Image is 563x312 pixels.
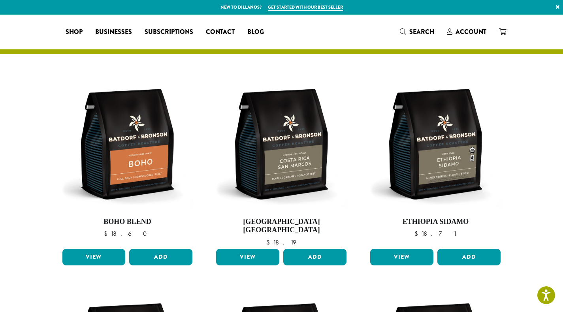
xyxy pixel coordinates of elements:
[368,77,503,211] img: BB-12oz-FTO-Ethiopia-Sidamo-Stock.webp
[104,229,111,238] span: $
[266,238,296,246] bdi: 18.19
[62,249,126,265] a: View
[216,249,279,265] a: View
[104,229,151,238] bdi: 18.60
[368,218,503,226] h4: Ethiopia Sidamo
[370,249,433,265] a: View
[394,25,441,38] a: Search
[368,77,503,246] a: Ethiopia Sidamo $18.71
[247,27,264,37] span: Blog
[214,218,348,235] h4: [GEOGRAPHIC_DATA] [GEOGRAPHIC_DATA]
[206,27,235,37] span: Contact
[283,249,346,265] button: Add
[59,26,89,38] a: Shop
[145,27,193,37] span: Subscriptions
[95,27,132,37] span: Businesses
[60,218,195,226] h4: Boho Blend
[268,4,343,11] a: Get started with our best seller
[437,249,501,265] button: Add
[266,238,273,246] span: $
[214,77,348,246] a: [GEOGRAPHIC_DATA] [GEOGRAPHIC_DATA] $18.19
[129,249,192,265] button: Add
[60,77,195,246] a: Boho Blend $18.60
[66,27,83,37] span: Shop
[414,229,421,238] span: $
[456,27,486,36] span: Account
[214,77,348,211] img: BB-12oz-Costa-Rica-San-Marcos-Stock.webp
[414,229,457,238] bdi: 18.71
[409,27,434,36] span: Search
[60,77,194,211] img: BB-12oz-Boho-Stock.webp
